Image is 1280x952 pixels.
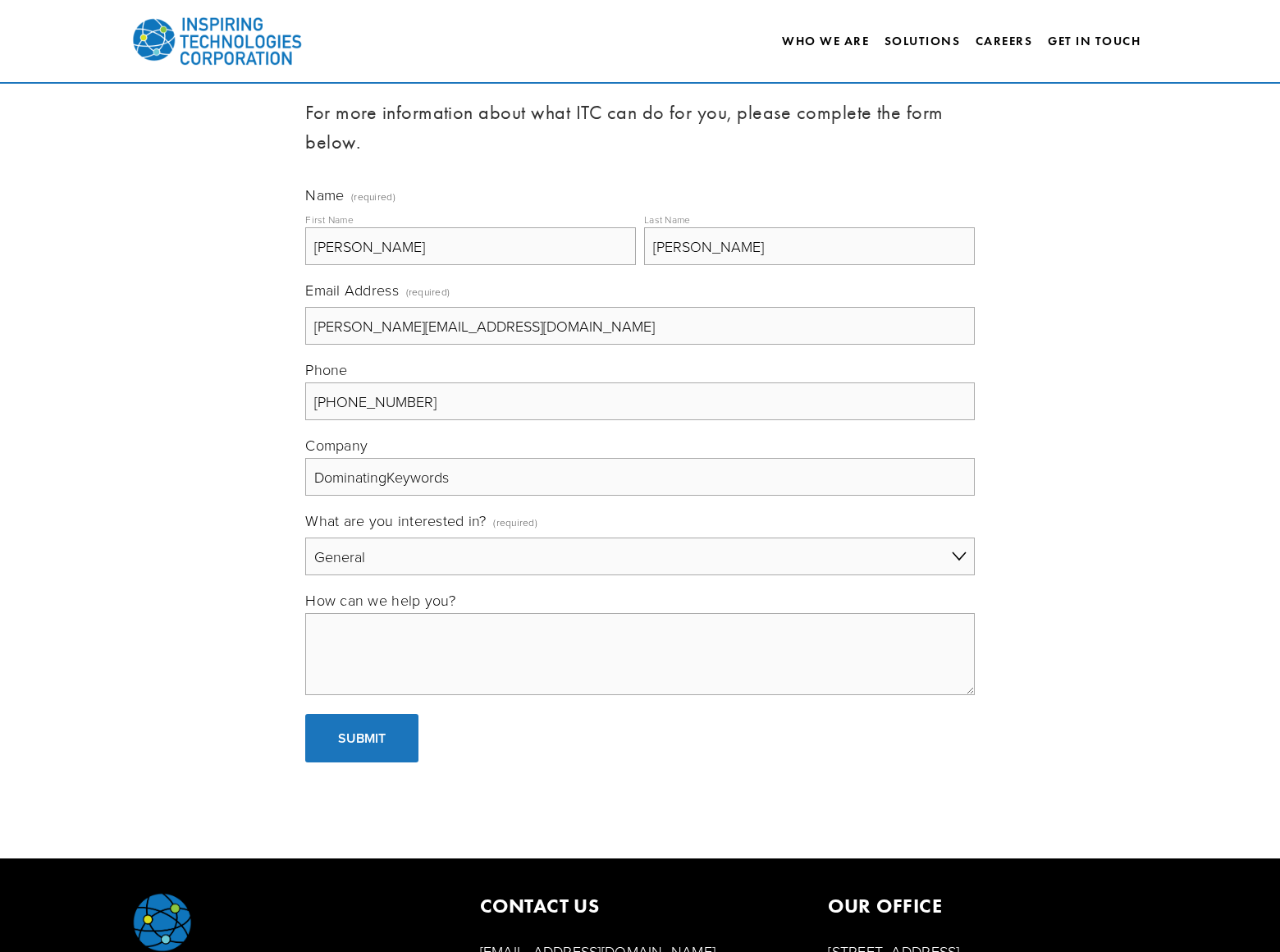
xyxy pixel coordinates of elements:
[305,538,974,575] select: What are you interested in?
[305,185,344,204] span: Name
[305,510,486,530] span: What are you interested in?
[976,27,1033,55] a: Careers
[305,98,974,157] h3: For more information about what ITC can do for you, please complete the form below.
[131,4,304,78] img: Inspiring Technologies Corp – A Building Technologies Company
[305,435,368,455] span: Company
[305,590,455,610] span: How can we help you?
[338,729,386,748] span: Submit
[782,27,869,55] a: Who We Are
[885,34,961,48] a: Solutions
[406,280,450,304] span: (required)
[305,280,399,300] span: Email Address
[1048,27,1141,55] a: Get In Touch
[644,213,690,227] div: Last Name
[305,213,354,227] div: First Name
[351,192,395,202] span: (required)
[480,894,600,918] strong: CONTACT US
[828,894,942,918] strong: OUR OFFICE
[305,359,347,379] span: Phone
[305,714,418,762] button: SubmitSubmit
[493,510,537,534] span: (required)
